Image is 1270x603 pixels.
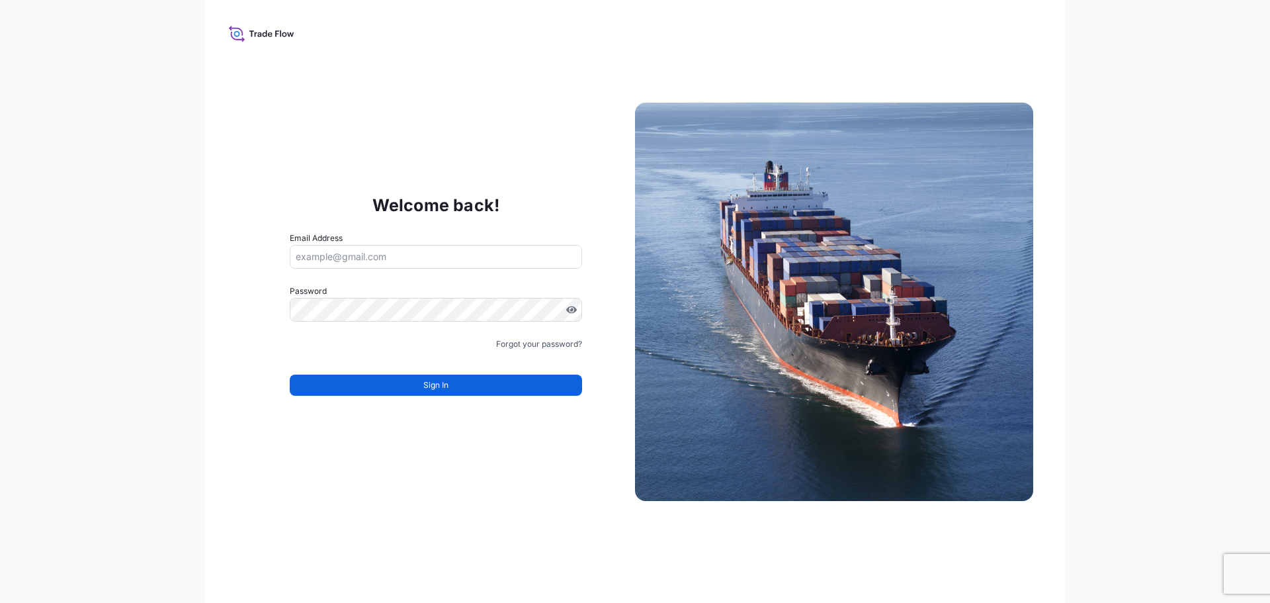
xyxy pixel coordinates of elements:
[290,232,343,245] label: Email Address
[290,245,582,269] input: example@gmail.com
[290,285,582,298] label: Password
[372,195,500,216] p: Welcome back!
[635,103,1033,501] img: Ship illustration
[496,338,582,351] a: Forgot your password?
[423,379,448,392] span: Sign In
[566,304,577,315] button: Show password
[290,375,582,396] button: Sign In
